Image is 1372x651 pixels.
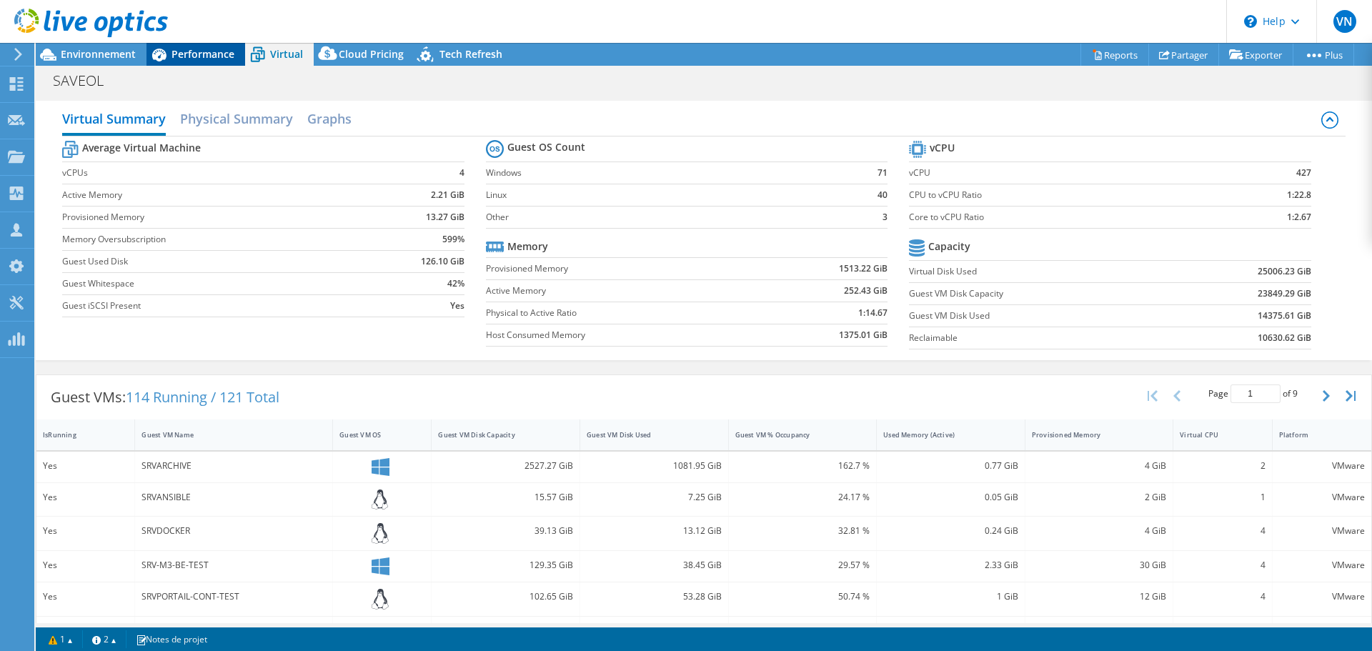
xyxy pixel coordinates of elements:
[1032,589,1167,605] div: 12 GiB
[141,430,309,439] div: Guest VM Name
[878,166,888,180] b: 71
[431,188,464,202] b: 2.21 GiB
[486,166,851,180] label: Windows
[909,287,1172,301] label: Guest VM Disk Capacity
[883,458,1018,474] div: 0.77 GiB
[1279,490,1365,505] div: VMware
[587,523,722,539] div: 13.12 GiB
[1287,210,1311,224] b: 1:2.67
[486,306,762,320] label: Physical to Active Ratio
[1180,557,1265,573] div: 4
[909,210,1219,224] label: Core to vCPU Ratio
[141,458,326,474] div: SRVARCHIVE
[141,490,326,505] div: SRVANSIBLE
[1180,430,1248,439] div: Virtual CPU
[439,47,502,61] span: Tech Refresh
[839,328,888,342] b: 1375.01 GiB
[1208,384,1298,403] span: Page of
[43,523,128,539] div: Yes
[735,589,870,605] div: 50.74 %
[909,331,1172,345] label: Reclaimable
[587,458,722,474] div: 1081.95 GiB
[587,589,722,605] div: 53.28 GiB
[43,589,128,605] div: Yes
[735,623,870,639] div: 55.85 %
[1279,458,1365,474] div: VMware
[1296,166,1311,180] b: 427
[339,47,404,61] span: Cloud Pricing
[1180,523,1265,539] div: 4
[1218,44,1293,66] a: Exporter
[447,277,464,291] b: 42%
[909,264,1172,279] label: Virtual Disk Used
[930,141,955,155] b: vCPU
[587,430,705,439] div: Guest VM Disk Used
[1180,623,1265,639] div: 4
[1333,10,1356,33] span: VN
[62,299,368,313] label: Guest iSCSI Present
[62,232,368,247] label: Memory Oversubscription
[883,557,1018,573] div: 2.33 GiB
[1032,557,1167,573] div: 30 GiB
[438,557,573,573] div: 129.35 GiB
[46,73,126,89] h1: SAVEOL
[62,104,166,136] h2: Virtual Summary
[1080,44,1149,66] a: Reports
[438,523,573,539] div: 39.13 GiB
[883,523,1018,539] div: 0.24 GiB
[507,140,585,154] b: Guest OS Count
[1279,430,1348,439] div: Platform
[1258,309,1311,323] b: 14375.61 GiB
[844,284,888,298] b: 252.43 GiB
[1180,589,1265,605] div: 4
[587,623,722,639] div: 36.31 GiB
[909,309,1172,323] label: Guest VM Disk Used
[141,523,326,539] div: SRVDOCKER
[1293,387,1298,399] span: 9
[36,375,294,419] div: Guest VMs:
[735,458,870,474] div: 162.7 %
[61,47,136,61] span: Environnement
[421,254,464,269] b: 126.10 GiB
[1279,589,1365,605] div: VMware
[1032,523,1167,539] div: 4 GiB
[141,557,326,573] div: SRV-M3-BE-TEST
[1279,557,1365,573] div: VMware
[1032,490,1167,505] div: 2 GiB
[426,210,464,224] b: 13.27 GiB
[1032,430,1150,439] div: Provisioned Memory
[1032,458,1167,474] div: 4 GiB
[587,557,722,573] div: 38.45 GiB
[486,188,851,202] label: Linux
[270,47,303,61] span: Virtual
[39,630,83,648] a: 1
[43,430,111,439] div: IsRunning
[909,188,1219,202] label: CPU to vCPU Ratio
[858,306,888,320] b: 1:14.67
[438,490,573,505] div: 15.57 GiB
[1258,287,1311,301] b: 23849.29 GiB
[735,557,870,573] div: 29.57 %
[438,589,573,605] div: 102.65 GiB
[1180,490,1265,505] div: 1
[486,284,762,298] label: Active Memory
[883,623,1018,639] div: 0.88 GiB
[1258,264,1311,279] b: 25006.23 GiB
[883,210,888,224] b: 3
[171,47,234,61] span: Performance
[883,490,1018,505] div: 0.05 GiB
[442,232,464,247] b: 599%
[735,430,853,439] div: Guest VM % Occupancy
[307,104,352,133] h2: Graphs
[486,328,762,342] label: Host Consumed Memory
[43,458,128,474] div: Yes
[878,188,888,202] b: 40
[82,630,126,648] a: 2
[883,589,1018,605] div: 1 GiB
[450,299,464,313] b: Yes
[141,589,326,605] div: SRVPORTAIL-CONT-TEST
[62,166,368,180] label: vCPUs
[438,430,556,439] div: Guest VM Disk Capacity
[839,262,888,276] b: 1513.22 GiB
[1148,44,1219,66] a: Partager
